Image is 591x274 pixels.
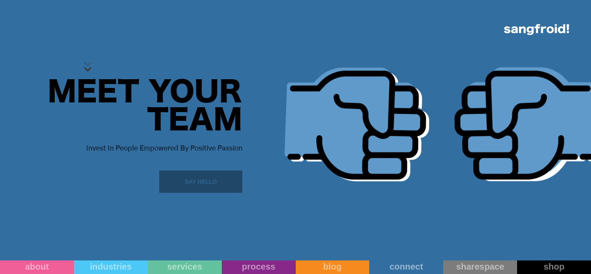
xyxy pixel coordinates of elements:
a: process [222,260,296,274]
div: industries [74,261,148,272]
div: connect [369,261,443,272]
img: logo [504,24,569,35]
div: blog [296,261,370,272]
a: Say Hello [159,171,242,193]
a: connect [369,260,443,274]
a: shop [517,260,591,274]
a: sharespace [443,260,517,274]
div: services [148,261,222,272]
a: industries [74,260,148,274]
div: process [222,261,296,272]
div: shop [517,261,591,272]
a: blog [296,260,370,274]
a: services [148,260,222,274]
div: Say Hello [185,177,217,186]
div: sharespace [443,261,517,272]
div: Invest In People Empowered By Positive Passion [48,141,242,155]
